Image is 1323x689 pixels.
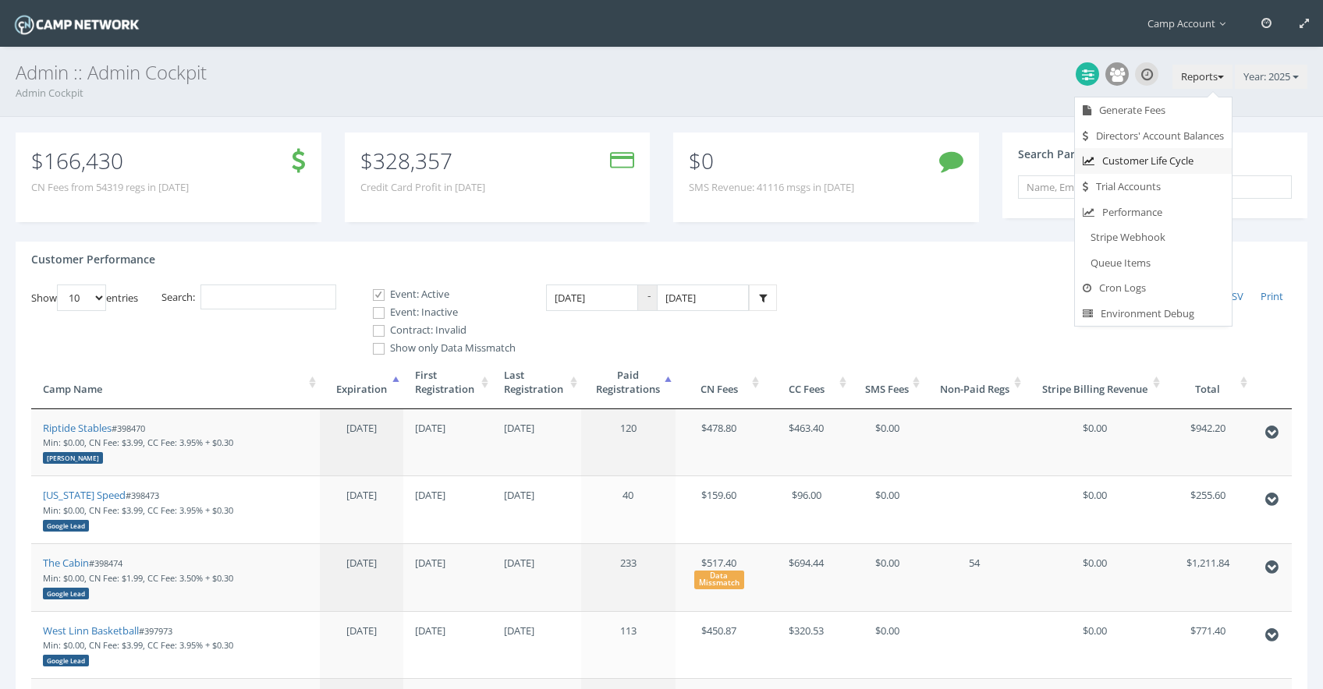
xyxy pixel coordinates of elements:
[581,543,676,611] td: 233
[12,11,142,38] img: Camp Network
[360,341,516,356] label: Show only Data Missmatch
[1164,475,1251,543] td: $255.60
[16,86,83,100] a: Admin Cockpit
[581,409,676,476] td: 120
[360,152,485,169] p: $
[492,356,581,409] th: LastRegistration: activate to sort column ascending
[924,356,1024,409] th: Non-Paid Regs: activate to sort column ascending
[346,624,377,638] span: [DATE]
[200,284,336,310] input: Search:
[676,611,763,679] td: $450.87
[1217,284,1252,309] a: CSV
[43,422,233,463] small: #398470 Min: $0.00, CN Fee: $3.99, CC Fee: 3.95% + $0.30
[850,409,924,476] td: $0.00
[360,323,516,338] label: Contract: Invalid
[1164,611,1251,679] td: $771.40
[1075,148,1232,174] a: Customer Life Cycle
[43,421,112,435] a: Riptide Stables
[763,356,850,409] th: CC Fees: activate to sort column ascending
[360,287,516,302] label: Event: Active
[43,588,89,599] div: Google Lead
[43,655,89,666] div: Google Lead
[1261,289,1283,303] span: Print
[492,543,581,611] td: [DATE]
[546,284,638,312] input: Date Range: From
[346,421,377,435] span: [DATE]
[1018,175,1293,199] input: Name, Email
[676,409,763,476] td: $478.80
[346,488,377,502] span: [DATE]
[1243,69,1290,83] span: Year: 2025
[763,611,850,679] td: $320.53
[1075,174,1232,200] a: Trial Accounts
[492,475,581,543] td: [DATE]
[403,356,492,409] th: FirstRegistration: activate to sort column ascending
[43,556,89,570] a: The Cabin
[1075,301,1232,327] a: Environment Debug
[1164,409,1251,476] td: $942.20
[31,253,155,265] h4: Customer Performance
[44,146,123,175] span: 166,430
[850,543,924,611] td: $0.00
[1075,200,1232,225] a: Performance
[1075,275,1232,301] a: Cron Logs
[638,284,657,312] span: -
[1235,65,1307,90] button: Year: 2025
[689,146,714,175] span: $0
[1164,356,1251,409] th: Total: activate to sort column ascending
[1075,250,1232,276] a: Queue Items
[31,152,189,169] p: $
[1075,123,1232,149] a: Directors' Account Balances
[43,625,233,666] small: #397973 Min: $0.00, CN Fee: $3.99, CC Fee: 3.95% + $0.30
[1147,16,1233,30] span: Camp Account
[43,489,233,530] small: #398473 Min: $0.00, CN Fee: $3.99, CC Fee: 3.95% + $0.30
[924,543,1024,611] td: 54
[403,475,492,543] td: [DATE]
[850,356,924,409] th: SMS Fees: activate to sort column ascending
[492,409,581,476] td: [DATE]
[581,611,676,679] td: 113
[1025,356,1164,409] th: Stripe Billing Revenue: activate to sort column ascending
[1074,97,1233,327] ul: Reports
[43,520,89,532] div: Google Lead
[657,284,749,312] input: Date Range: To
[1225,289,1243,303] span: CSV
[346,556,377,570] span: [DATE]
[403,409,492,476] td: [DATE]
[763,543,850,611] td: $694.44
[581,475,676,543] td: 40
[31,180,189,195] span: CN Fees from 54319 regs in [DATE]
[403,611,492,679] td: [DATE]
[57,284,106,311] select: Showentries
[763,409,850,476] td: $463.40
[43,452,103,464] div: [PERSON_NAME]
[1025,409,1164,476] td: $0.00
[676,475,763,543] td: $159.60
[763,475,850,543] td: $96.00
[31,284,138,311] label: Show entries
[1172,65,1233,90] button: Reports
[373,146,452,175] span: 328,357
[31,356,320,409] th: Camp Name: activate to sort column ascending
[1075,224,1232,250] a: Stripe Webhook
[320,356,403,409] th: Expiration: activate to sort column descending
[1075,97,1232,123] a: Generate Fees
[694,571,744,589] div: Data Missmatch
[850,611,924,679] td: $0.00
[1018,148,1122,160] h4: Search Participants
[689,180,854,195] span: SMS Revenue: 41116 msgs in [DATE]
[1025,475,1164,543] td: $0.00
[676,543,763,611] td: $517.40
[161,284,336,310] label: Search:
[1025,611,1164,679] td: $0.00
[43,557,233,598] small: #398474 Min: $0.00, CN Fee: $1.99, CC Fee: 3.50% + $0.30
[676,356,763,409] th: CN Fees: activate to sort column ascending
[1025,543,1164,611] td: $0.00
[16,62,1307,83] h3: Admin :: Admin Cockpit
[1252,284,1292,309] a: Print
[43,488,126,502] a: [US_STATE] Speed
[360,305,516,320] label: Event: Inactive
[850,475,924,543] td: $0.00
[1164,543,1251,611] td: $1,211.84
[43,624,139,638] a: West Linn Basketball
